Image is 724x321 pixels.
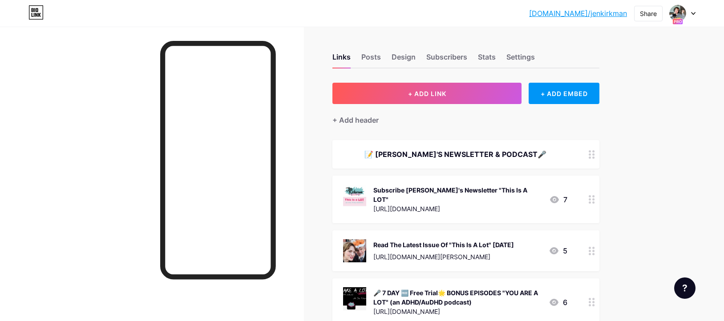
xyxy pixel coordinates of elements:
[549,245,567,256] div: 5
[373,204,542,213] div: [URL][DOMAIN_NAME]
[506,52,535,68] div: Settings
[408,90,446,97] span: + ADD LINK
[549,194,567,205] div: 7
[343,185,366,208] img: Subscribe Jen's Newsletter "This Is A LOT"
[373,307,542,316] div: [URL][DOMAIN_NAME]
[332,115,379,125] div: + Add header
[361,52,381,68] div: Posts
[669,5,686,22] img: jenkirkman
[373,288,542,307] div: 🎤 7 DAY 🆓 Free Trial🌟 BONUS EPISODES "YOU ARE A LOT" (an ADHD/AuDHD podcast)
[640,9,657,18] div: Share
[373,240,514,249] div: Read The Latest Issue Of "This Is A Lot" [DATE]
[373,252,514,261] div: [URL][DOMAIN_NAME][PERSON_NAME]
[343,287,366,310] img: 🎤 7 DAY 🆓 Free Trial🌟 BONUS EPISODES "YOU ARE A LOT" (an ADHD/AuDHD podcast)
[529,8,627,19] a: [DOMAIN_NAME]/jenkirkman
[332,83,522,104] button: + ADD LINK
[549,297,567,308] div: 6
[478,52,496,68] div: Stats
[373,185,542,204] div: Subscribe [PERSON_NAME]'s Newsletter "This Is A LOT"
[343,149,567,160] div: 📝 [PERSON_NAME]'S NEWSLETTER & PODCAST🎤
[426,52,467,68] div: Subscribers
[332,52,351,68] div: Links
[343,239,366,262] img: Read The Latest Issue Of "This Is A Lot" 3/25/25
[392,52,416,68] div: Design
[529,83,599,104] div: + ADD EMBED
